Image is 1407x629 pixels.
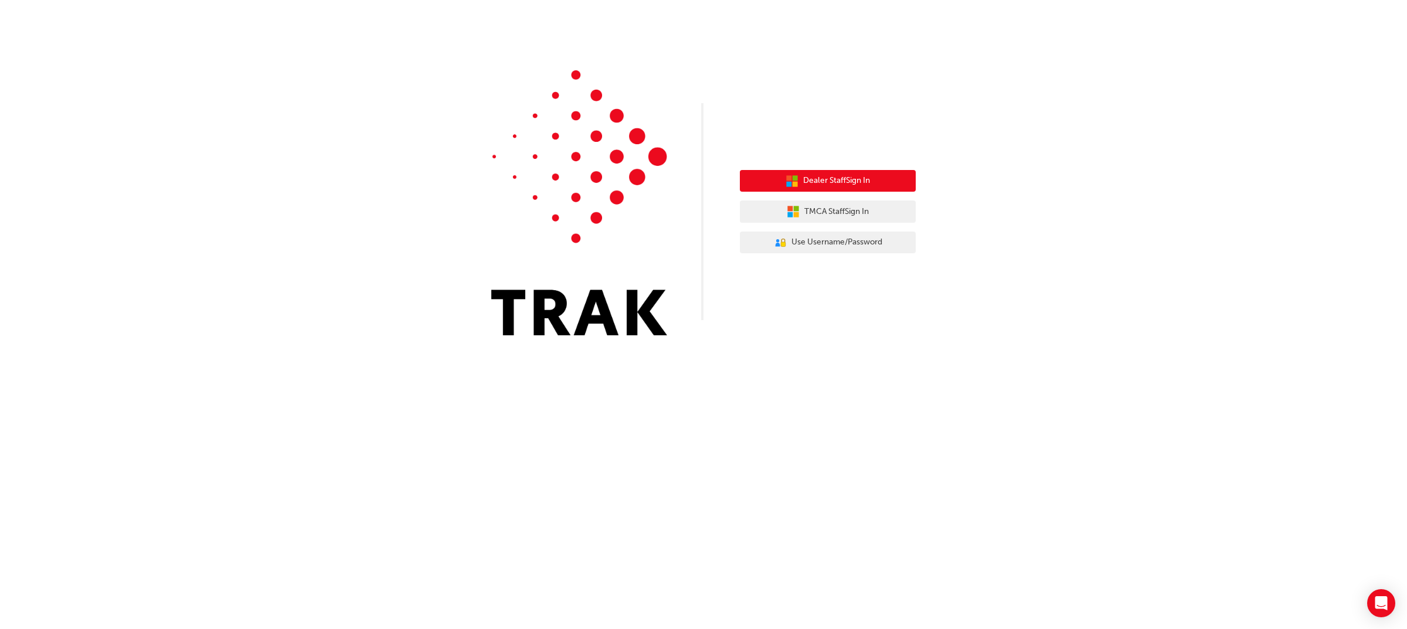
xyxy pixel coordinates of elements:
button: Use Username/Password [740,232,916,254]
span: TMCA Staff Sign In [804,205,869,219]
button: TMCA StaffSign In [740,200,916,223]
button: Dealer StaffSign In [740,170,916,192]
div: Open Intercom Messenger [1367,589,1395,617]
span: Use Username/Password [791,236,882,249]
span: Dealer Staff Sign In [803,174,870,188]
img: Trak [491,70,667,335]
